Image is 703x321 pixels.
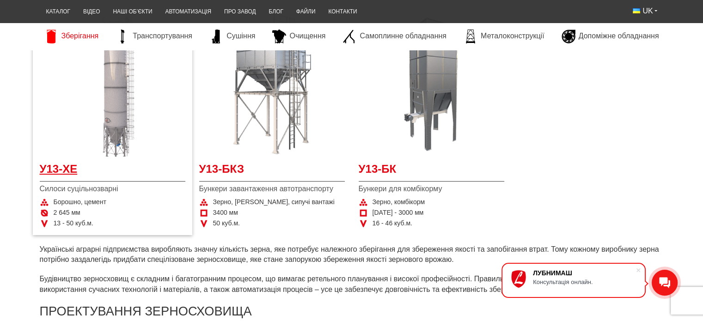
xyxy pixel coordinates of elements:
[40,3,77,21] a: Каталог
[54,208,80,218] span: 2 645 мм
[262,3,289,21] a: Блог
[322,3,363,21] a: Контакти
[54,219,93,228] span: 13 - 50 куб.м.
[61,31,99,41] span: Зберігання
[213,198,335,207] span: Зерно, [PERSON_NAME], сипучі вантажі
[626,3,663,19] button: UK
[557,30,664,43] a: Допоміжне обладнання
[579,31,659,41] span: Допоміжне обладнання
[338,30,451,43] a: Самоплинне обладнання
[213,208,238,218] span: 3400 мм
[205,30,260,43] a: Сушіння
[199,184,345,194] span: Бункери завантаження автотранспорту
[133,31,192,41] span: Транспортування
[268,30,330,43] a: Очищення
[226,31,255,41] span: Сушіння
[289,31,325,41] span: Очищення
[40,30,104,43] a: Зберігання
[533,269,636,277] div: ЛУБНИМАШ
[373,219,412,228] span: 16 - 46 куб.м.
[213,219,240,228] span: 50 куб.м.
[360,31,446,41] span: Самоплинне обладнання
[199,161,345,182] a: У13-БКЗ
[40,274,664,295] p: Будівництво зерносховищ є складним і багатогранним процесом, що вимагає ретельного планування і в...
[290,3,322,21] a: Файли
[373,198,425,207] span: Зерно, комбікорм
[359,184,504,194] span: Бункери для комбікорму
[533,279,636,285] div: Консультація онлайн.
[77,3,106,21] a: Відео
[218,3,262,21] a: Про завод
[481,31,544,41] span: Металоконструкції
[159,3,218,21] a: Автоматизація
[40,161,185,182] a: У13-ХЕ
[359,161,504,182] a: У13-БК
[642,6,653,16] span: UK
[40,244,664,265] p: Українські аграрні підприємства виробляють значну кількість зерна, яке потребує належного зберіга...
[633,8,640,13] img: Українська
[40,184,185,194] span: Силоси суцільнозварні
[106,3,159,21] a: Наші об’єкти
[459,30,549,43] a: Металоконструкції
[111,30,197,43] a: Транспортування
[373,208,424,218] span: [DATE] - 3000 мм
[54,198,106,207] span: Борошно, цемент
